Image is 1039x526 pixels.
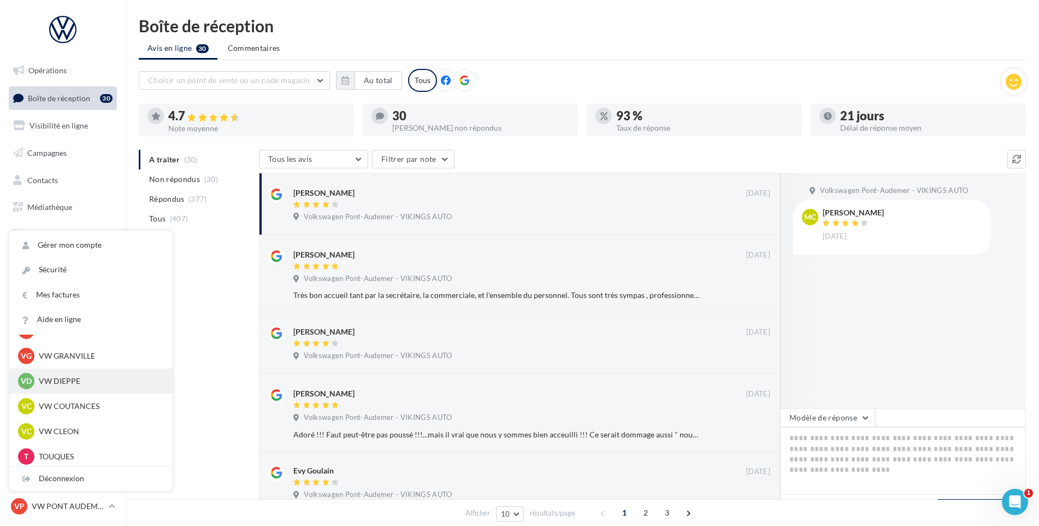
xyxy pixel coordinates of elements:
span: Volkswagen Pont-Audemer - VIKINGS AUTO [304,274,452,284]
p: VW COUTANCES [39,401,159,412]
p: VW GRANVILLE [39,350,159,361]
button: Au total [336,71,402,90]
div: 21 jours [840,110,1017,122]
span: VC [21,401,32,412]
p: VW CLEON [39,426,159,437]
span: Volkswagen Pont-Audemer - VIKINGS AUTO [820,186,968,196]
span: résultats/page [530,508,575,518]
div: Adoré !!! Faut peut-être pas poussé !!!...mais il vrai que nous y sommes bien acceuilli !!! Ce se... [293,429,699,440]
a: PLV et print personnalisable [7,250,119,283]
div: [PERSON_NAME] [293,249,355,260]
div: [PERSON_NAME] [823,209,884,217]
div: Déconnexion [9,466,172,491]
span: 1 [1024,489,1033,498]
div: Boîte de réception [139,17,1026,34]
span: Médiathèque [27,202,72,212]
span: T [24,451,28,462]
span: [DATE] [746,328,770,337]
span: VC [21,426,32,437]
span: Commentaires [228,43,280,54]
span: Visibilité en ligne [29,121,88,130]
button: Filtrer par note [372,150,454,168]
div: [PERSON_NAME] [293,326,355,337]
a: Campagnes DataOnDemand [7,287,119,319]
div: 93 % [616,110,793,122]
span: Répondus [149,194,185,204]
p: VW PONT AUDEMER [32,501,104,512]
div: Note moyenne [168,125,345,132]
div: [PERSON_NAME] non répondus [392,124,569,132]
p: TOUQUES [39,451,159,462]
div: Délai de réponse moyen [840,124,1017,132]
span: Volkswagen Pont-Audemer - VIKINGS AUTO [304,351,452,361]
span: (30) [204,175,218,184]
p: VW DIEPPE [39,376,159,387]
span: Calendrier [27,230,64,239]
div: Evy Goulain [293,465,334,476]
a: Mes factures [9,283,172,307]
a: Gérer mon compte [9,233,172,258]
a: Campagnes [7,142,119,165]
iframe: Intercom live chat [1002,489,1028,515]
span: Choisir un point de vente ou un code magasin [148,75,310,85]
div: [PERSON_NAME] [293,388,355,399]
a: Aide en ligne [9,307,172,332]
span: Campagnes [27,148,67,157]
span: 10 [501,510,510,518]
a: Calendrier [7,223,119,246]
span: 1 [616,504,633,522]
span: MC [804,212,816,223]
a: Opérations [7,59,119,82]
button: Tous les avis [259,150,368,168]
span: Volkswagen Pont-Audemer - VIKINGS AUTO [304,413,452,423]
span: VG [21,350,32,361]
button: Au total [355,71,402,90]
button: Modèle de réponse [780,408,875,427]
span: (407) [170,214,188,223]
span: [DATE] [746,389,770,399]
span: VP [14,501,25,512]
div: Tous [408,69,437,92]
span: [DATE] [823,232,847,242]
a: Boîte de réception30 [7,86,119,110]
button: 10 [496,506,524,522]
span: Volkswagen Pont-Audemer - VIKINGS AUTO [304,212,452,222]
span: [DATE] [746,467,770,477]
button: Choisir un point de vente ou un code magasin [139,71,330,90]
a: Médiathèque [7,196,119,219]
span: Opérations [28,66,67,75]
span: Tous les avis [268,154,312,163]
span: Tous [149,213,166,224]
span: (377) [188,195,207,203]
span: [DATE] [746,250,770,260]
div: Très bon accueil tant par la secrétaire, la commerciale, et l'ensemble du personnel. Tous sont tr... [293,290,699,301]
a: Contacts [7,169,119,192]
a: Sécurité [9,258,172,282]
div: [PERSON_NAME] [293,188,355,198]
div: 30 [392,110,569,122]
div: 4.7 [168,110,345,122]
span: Volkswagen Pont-Audemer - VIKINGS AUTO [304,490,452,500]
span: Boîte de réception [28,93,90,102]
span: VD [21,376,32,387]
span: Afficher [465,508,490,518]
span: Contacts [27,175,58,184]
div: Taux de réponse [616,124,793,132]
div: 30 [100,94,113,103]
span: [DATE] [746,189,770,198]
span: Non répondus [149,174,200,185]
span: 2 [637,504,654,522]
a: VP VW PONT AUDEMER [9,496,117,517]
a: Visibilité en ligne [7,114,119,137]
span: 3 [658,504,676,522]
